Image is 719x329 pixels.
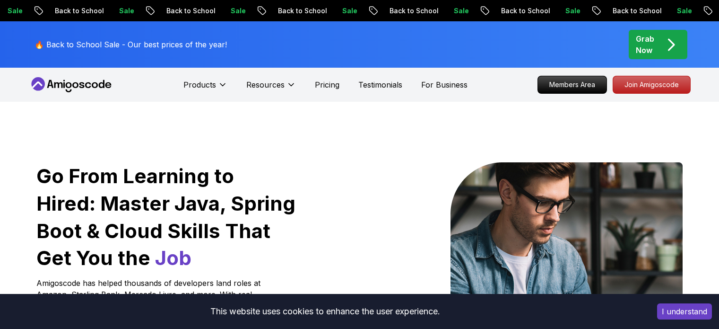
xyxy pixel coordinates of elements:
div: This website uses cookies to enhance the user experience. [7,301,643,322]
button: Resources [246,79,296,98]
h1: Go From Learning to Hired: Master Java, Spring Boot & Cloud Skills That Get You the [36,162,297,272]
p: Sale [110,6,140,16]
p: Grab Now [636,33,654,56]
p: Sale [556,6,586,16]
p: Products [183,79,216,90]
a: Members Area [537,76,607,94]
p: Members Area [538,76,606,93]
button: Accept cookies [657,303,712,320]
p: Sale [667,6,698,16]
p: Resources [246,79,285,90]
p: Back to School [157,6,221,16]
p: Sale [444,6,475,16]
span: Job [155,246,191,270]
p: Join Amigoscode [613,76,690,93]
button: Products [183,79,227,98]
p: Sale [221,6,251,16]
a: Pricing [315,79,339,90]
p: Sale [333,6,363,16]
a: Join Amigoscode [613,76,691,94]
a: For Business [421,79,468,90]
a: Testimonials [358,79,402,90]
p: Back to School [603,6,667,16]
p: Back to School [45,6,110,16]
p: 🔥 Back to School Sale - Our best prices of the year! [35,39,227,50]
p: Back to School [269,6,333,16]
p: Back to School [380,6,444,16]
p: Amigoscode has helped thousands of developers land roles at Amazon, Starling Bank, Mercado Livre,... [36,277,263,323]
p: Back to School [492,6,556,16]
